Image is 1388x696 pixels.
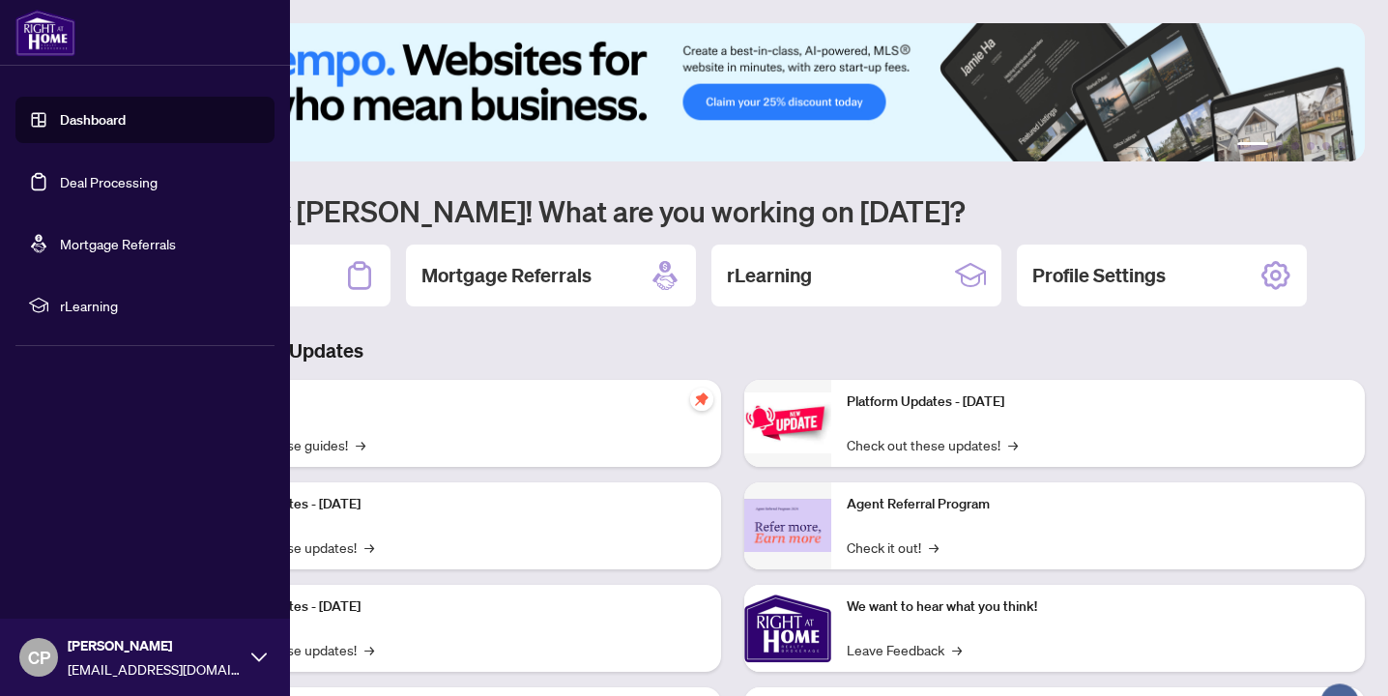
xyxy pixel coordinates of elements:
p: Platform Updates - [DATE] [203,494,706,515]
h3: Brokerage & Industry Updates [101,337,1365,364]
span: rLearning [60,295,261,316]
button: 3 [1291,142,1299,150]
a: Deal Processing [60,173,158,190]
a: Dashboard [60,111,126,129]
span: → [1008,434,1018,455]
span: → [364,536,374,558]
button: 4 [1307,142,1315,150]
span: CP [28,644,50,671]
p: We want to hear what you think! [847,596,1349,618]
img: Platform Updates - June 23, 2025 [744,392,831,453]
p: Self-Help [203,391,706,413]
span: → [364,639,374,660]
span: → [929,536,939,558]
img: logo [15,10,75,56]
span: → [356,434,365,455]
p: Platform Updates - [DATE] [847,391,1349,413]
button: 1 [1237,142,1268,150]
h2: Mortgage Referrals [421,262,592,289]
button: Open asap [1311,628,1369,686]
span: [PERSON_NAME] [68,635,242,656]
h2: rLearning [727,262,812,289]
a: Check it out!→ [847,536,939,558]
img: We want to hear what you think! [744,585,831,672]
a: Check out these updates!→ [847,434,1018,455]
img: Slide 0 [101,23,1365,161]
a: Mortgage Referrals [60,235,176,252]
button: 2 [1276,142,1284,150]
button: 5 [1322,142,1330,150]
img: Agent Referral Program [744,499,831,552]
p: Agent Referral Program [847,494,1349,515]
span: → [952,639,962,660]
span: pushpin [690,388,713,411]
span: [EMAIL_ADDRESS][DOMAIN_NAME] [68,658,242,680]
a: Leave Feedback→ [847,639,962,660]
h2: Profile Settings [1032,262,1166,289]
p: Platform Updates - [DATE] [203,596,706,618]
h1: Welcome back [PERSON_NAME]! What are you working on [DATE]? [101,192,1365,229]
button: 6 [1338,142,1345,150]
